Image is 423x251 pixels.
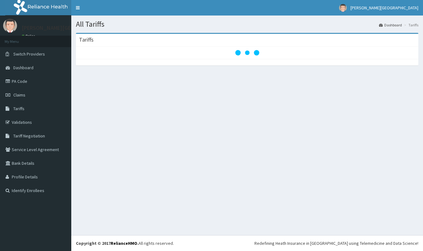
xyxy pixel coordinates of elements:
h3: Tariffs [79,37,94,43]
svg: audio-loading [235,40,260,65]
span: [PERSON_NAME][GEOGRAPHIC_DATA] [350,5,418,11]
li: Tariffs [403,22,418,28]
span: Tariff Negotiation [13,133,45,139]
h1: All Tariffs [76,20,418,28]
span: Tariffs [13,106,24,111]
footer: All rights reserved. [71,235,423,251]
a: Dashboard [379,22,402,28]
img: User Image [339,4,347,12]
div: Redefining Heath Insurance in [GEOGRAPHIC_DATA] using Telemedicine and Data Science! [254,240,418,246]
span: Dashboard [13,65,33,70]
p: [PERSON_NAME][GEOGRAPHIC_DATA] [22,25,113,31]
span: Claims [13,92,25,98]
strong: Copyright © 2017 . [76,240,139,246]
a: RelianceHMO [111,240,137,246]
img: User Image [3,19,17,33]
a: Online [22,34,37,38]
span: Switch Providers [13,51,45,57]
